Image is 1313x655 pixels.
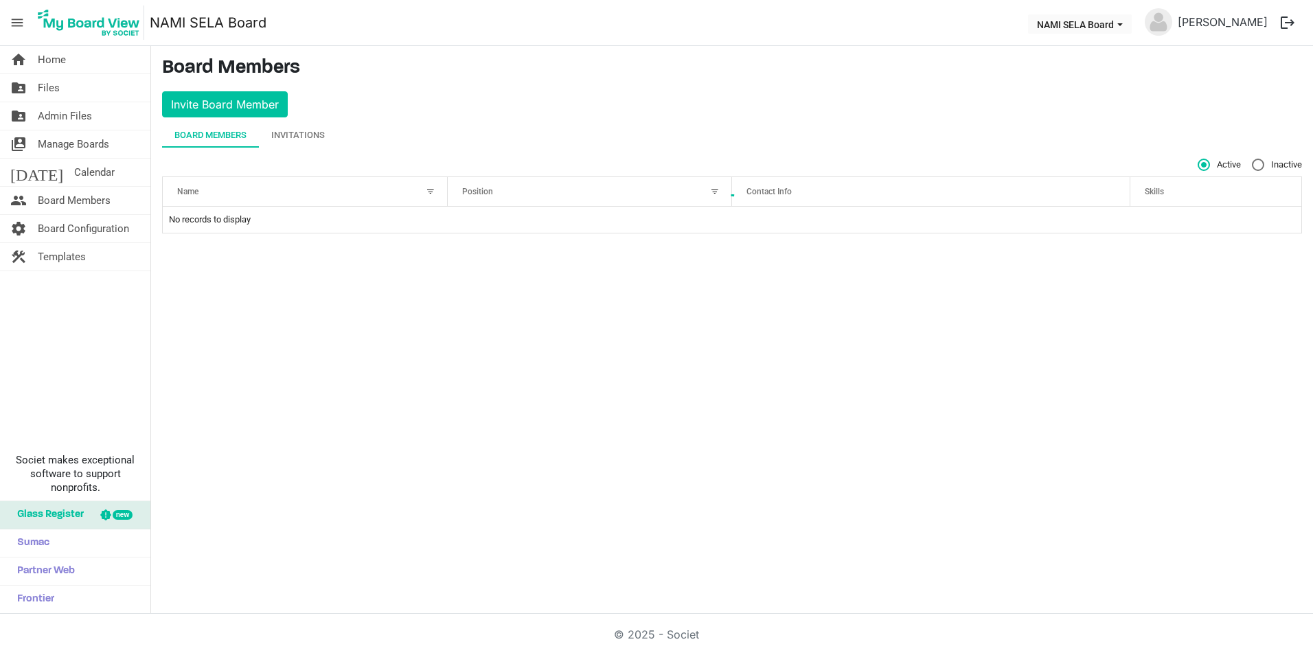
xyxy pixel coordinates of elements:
span: Board Members [38,187,111,214]
span: Home [38,46,66,73]
div: Board Members [174,128,247,142]
div: Invitations [271,128,325,142]
button: Invite Board Member [162,91,288,117]
span: Inactive [1252,159,1302,171]
span: folder_shared [10,74,27,102]
button: logout [1273,8,1302,37]
div: new [113,510,133,520]
span: [DATE] [10,159,63,186]
span: Partner Web [10,558,75,585]
span: Calendar [74,159,115,186]
span: Manage Boards [38,130,109,158]
span: settings [10,215,27,242]
img: no-profile-picture.svg [1145,8,1172,36]
img: My Board View Logo [34,5,144,40]
a: © 2025 - Societ [614,628,699,641]
span: Societ makes exceptional software to support nonprofits. [6,453,144,494]
span: Frontier [10,586,54,613]
span: Admin Files [38,102,92,130]
span: menu [4,10,30,36]
span: Files [38,74,60,102]
span: folder_shared [10,102,27,130]
span: construction [10,243,27,271]
span: people [10,187,27,214]
span: Templates [38,243,86,271]
span: Board Configuration [38,215,129,242]
a: My Board View Logo [34,5,150,40]
span: Sumac [10,529,49,557]
span: Active [1198,159,1241,171]
h3: Board Members [162,57,1302,80]
span: home [10,46,27,73]
a: [PERSON_NAME] [1172,8,1273,36]
span: Glass Register [10,501,84,529]
button: NAMI SELA Board dropdownbutton [1028,14,1132,34]
a: NAMI SELA Board [150,9,266,36]
div: tab-header [162,123,1302,148]
span: switch_account [10,130,27,158]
